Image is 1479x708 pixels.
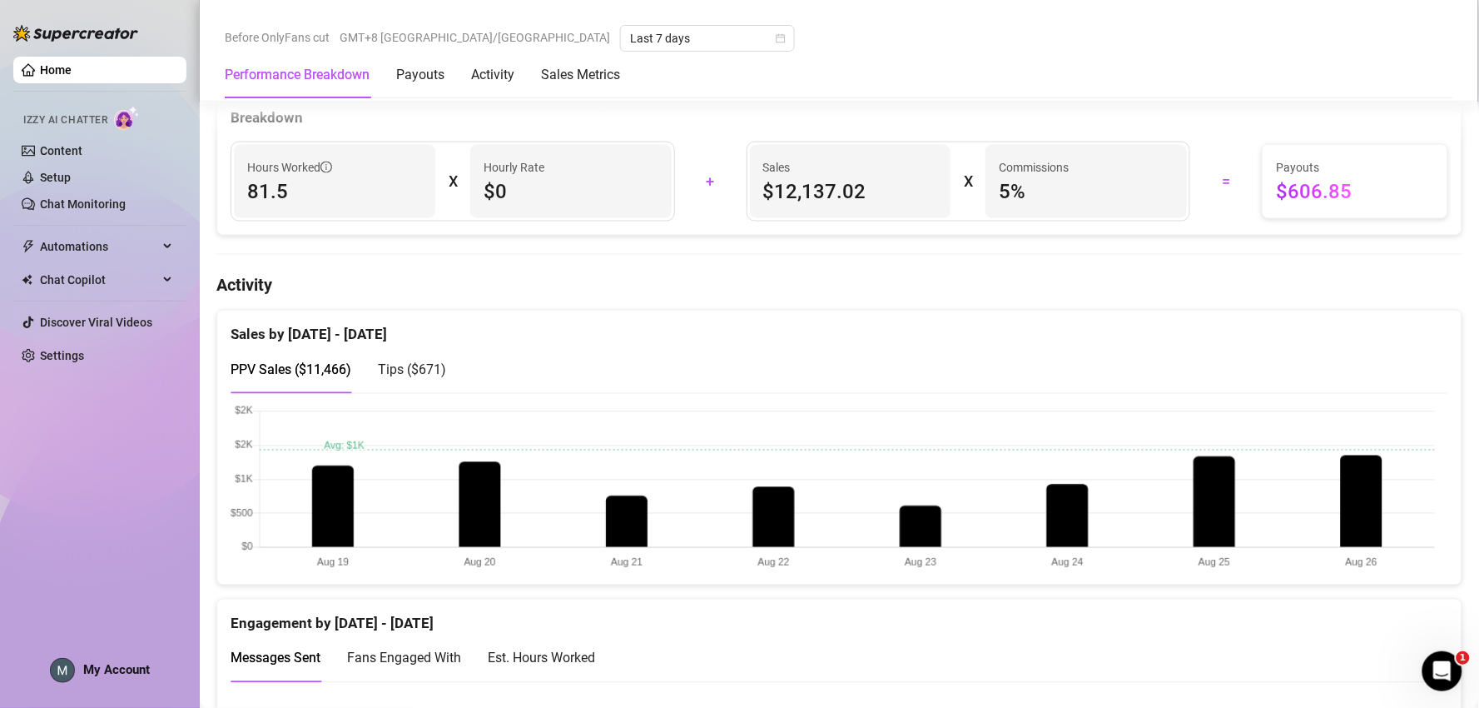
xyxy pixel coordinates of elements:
article: Hourly Rate [484,158,544,177]
div: + [685,168,737,195]
span: Before OnlyFans cut [225,25,330,50]
span: Automations [40,233,158,260]
span: Fans Engaged With [347,651,461,666]
span: thunderbolt [22,240,35,253]
span: info-circle [320,162,332,173]
span: 1 [1457,651,1470,665]
span: 5 % [999,178,1174,205]
div: = [1200,168,1252,195]
h4: Activity [216,273,1462,297]
span: Sales [763,158,938,177]
span: Last 7 days [630,26,785,51]
span: $12,137.02 [763,178,938,205]
span: Hours Worked [247,158,332,177]
div: Breakdown [231,107,1448,129]
span: My Account [83,662,150,677]
img: ACg8ocLEUq6BudusSbFUgfJHT7ol7Uq-BuQYr5d-mnjl9iaMWv35IQ=s96-c [51,659,74,682]
article: Commissions [999,158,1069,177]
a: Content [40,144,82,157]
span: Chat Copilot [40,267,158,293]
a: Settings [40,349,84,362]
div: Est. Hours Worked [488,648,595,669]
a: Setup [40,171,71,184]
div: Activity [471,65,514,85]
div: X [449,168,457,195]
span: Messages Sent [231,651,320,666]
a: Home [40,63,72,77]
a: Discover Viral Videos [40,316,152,329]
img: AI Chatter [114,106,140,130]
div: X [964,168,972,195]
span: $606.85 [1276,178,1434,205]
a: Chat Monitoring [40,197,126,211]
span: Payouts [1276,158,1434,177]
img: logo-BBDzfeDw.svg [13,25,138,42]
span: Tips ( $671 ) [378,362,446,378]
span: $0 [484,178,658,205]
img: Chat Copilot [22,274,32,286]
div: Performance Breakdown [225,65,370,85]
span: PPV Sales ( $11,466 ) [231,362,351,378]
span: GMT+8 [GEOGRAPHIC_DATA]/[GEOGRAPHIC_DATA] [340,25,610,50]
span: Izzy AI Chatter [23,112,107,128]
span: calendar [776,33,786,43]
div: Sales by [DATE] - [DATE] [231,311,1448,347]
div: Engagement by [DATE] - [DATE] [231,600,1448,636]
span: 81.5 [247,178,422,205]
iframe: Intercom live chat [1422,651,1462,691]
div: Sales Metrics [541,65,620,85]
div: Payouts [396,65,444,85]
